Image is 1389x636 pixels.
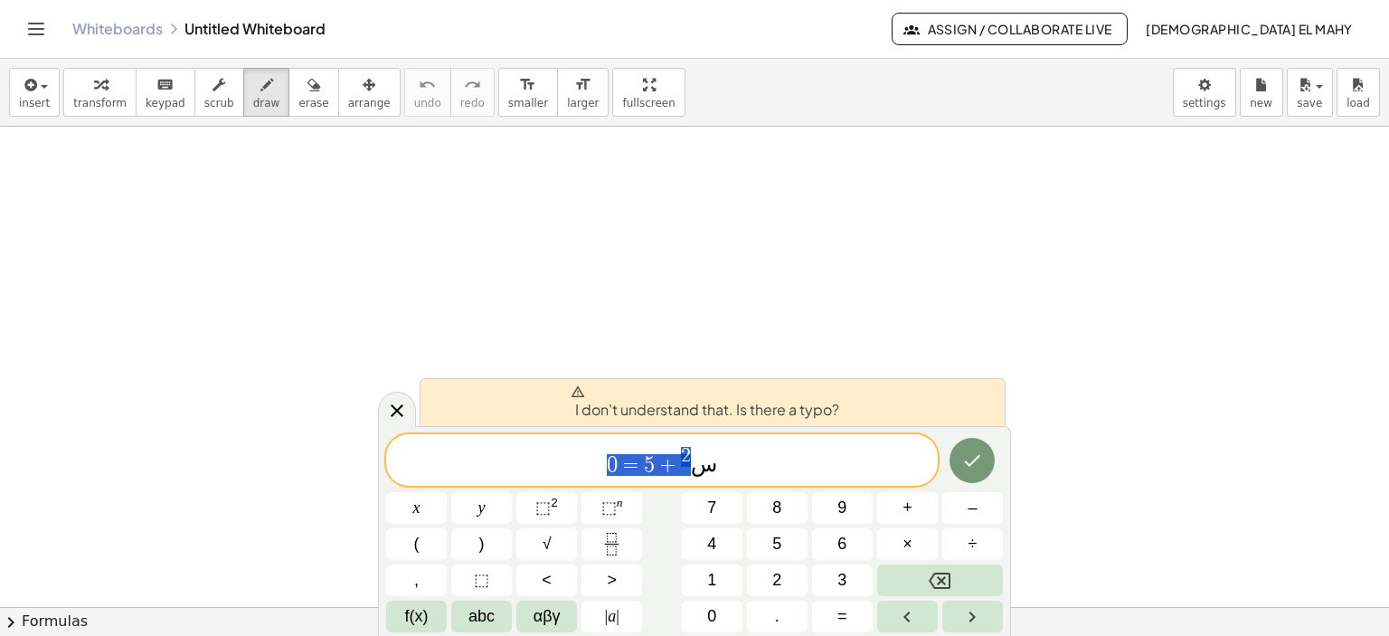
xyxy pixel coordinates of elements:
span: – [968,496,977,520]
span: erase [298,97,328,109]
button: fullscreen [612,68,685,117]
span: insert [19,97,50,109]
button: transform [63,68,137,117]
span: × [902,532,912,556]
span: save [1297,97,1322,109]
button: 2 [747,565,808,596]
span: + [902,496,912,520]
span: new [1250,97,1272,109]
button: 5 [747,528,808,560]
i: format_size [519,74,536,96]
span: = [618,454,644,476]
button: Alphabet [451,601,512,632]
button: 7 [682,492,742,524]
button: Assign / Collaborate Live [892,13,1128,45]
span: ⬚ [474,568,489,593]
span: ⬚ [601,498,617,517]
span: fullscreen [622,97,675,109]
button: ( [386,528,447,560]
button: load [1337,68,1380,117]
button: Placeholder [451,565,512,596]
button: . [747,601,808,632]
span: 1 [707,568,716,593]
button: Functions [386,601,447,632]
span: y [478,496,486,520]
button: keyboardkeypad [136,68,195,117]
span: < [542,568,552,593]
span: , [414,568,419,593]
span: scrub [204,97,234,109]
sup: 2 [551,496,558,509]
span: Assign / Collaborate Live [907,21,1112,37]
span: 0 [607,454,618,476]
span: 8 [772,496,781,520]
button: Absolute value [581,601,642,632]
span: س [691,454,717,476]
button: save [1287,68,1333,117]
button: Fraction [581,528,642,560]
button: Superscript [581,492,642,524]
span: a [605,604,619,629]
button: Square root [516,528,577,560]
button: erase [288,68,338,117]
span: arrange [348,97,391,109]
span: . [775,604,780,629]
button: draw [243,68,290,117]
button: Toggle navigation [22,14,51,43]
button: Greek alphabet [516,601,577,632]
span: √ [543,532,552,556]
button: Less than [516,565,577,596]
button: insert [9,68,60,117]
button: ) [451,528,512,560]
button: format_sizelarger [557,68,609,117]
span: undo [414,97,441,109]
button: new [1240,68,1283,117]
i: format_size [574,74,591,96]
span: keypad [146,97,185,109]
button: [DEMOGRAPHIC_DATA] El Mahy [1131,13,1367,45]
span: load [1346,97,1370,109]
span: ⬚ [535,498,551,517]
button: redoredo [450,68,495,117]
button: format_sizesmaller [498,68,558,117]
button: Minus [942,492,1003,524]
span: settings [1183,97,1226,109]
span: + [655,454,681,476]
span: > [607,568,617,593]
button: 4 [682,528,742,560]
sup: n [617,496,623,509]
span: αβγ [534,604,561,629]
button: 3 [812,565,873,596]
span: ÷ [969,532,978,556]
button: Equals [812,601,873,632]
button: Squared [516,492,577,524]
span: 7 [707,496,716,520]
button: Backspace [877,565,1003,596]
button: scrub [194,68,244,117]
button: settings [1173,68,1236,117]
button: Plus [877,492,938,524]
span: | [616,607,619,625]
i: keyboard [156,74,174,96]
i: undo [419,74,436,96]
button: undoundo [404,68,451,117]
button: 9 [812,492,873,524]
span: smaller [508,97,548,109]
button: x [386,492,447,524]
a: Whiteboards [72,20,163,38]
span: [DEMOGRAPHIC_DATA] El Mahy [1146,21,1353,37]
span: 5 [772,532,781,556]
span: 6 [837,532,846,556]
span: I don't understand that. Is there a typo? [571,384,839,421]
span: 4 [707,532,716,556]
button: 1 [682,565,742,596]
span: ) [479,532,485,556]
button: Left arrow [877,601,938,632]
span: x [413,496,420,520]
span: 2 [772,568,781,593]
button: Times [877,528,938,560]
i: redo [464,74,481,96]
span: ( [414,532,420,556]
button: Greater than [581,565,642,596]
span: 3 [837,568,846,593]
